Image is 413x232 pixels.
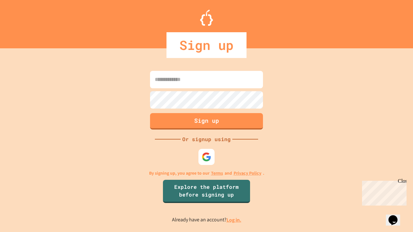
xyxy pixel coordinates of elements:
[150,113,263,130] button: Sign up
[149,170,264,177] p: By signing up, you agree to our and .
[234,170,261,177] a: Privacy Policy
[200,10,213,26] img: Logo.svg
[166,32,247,58] div: Sign up
[227,217,241,223] a: Log in.
[172,216,241,224] p: Already have an account?
[202,152,211,162] img: google-icon.svg
[181,135,232,143] div: Or signup using
[163,180,250,203] a: Explore the platform before signing up
[3,3,45,41] div: Chat with us now!Close
[359,178,407,206] iframe: chat widget
[386,206,407,226] iframe: chat widget
[211,170,223,177] a: Terms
